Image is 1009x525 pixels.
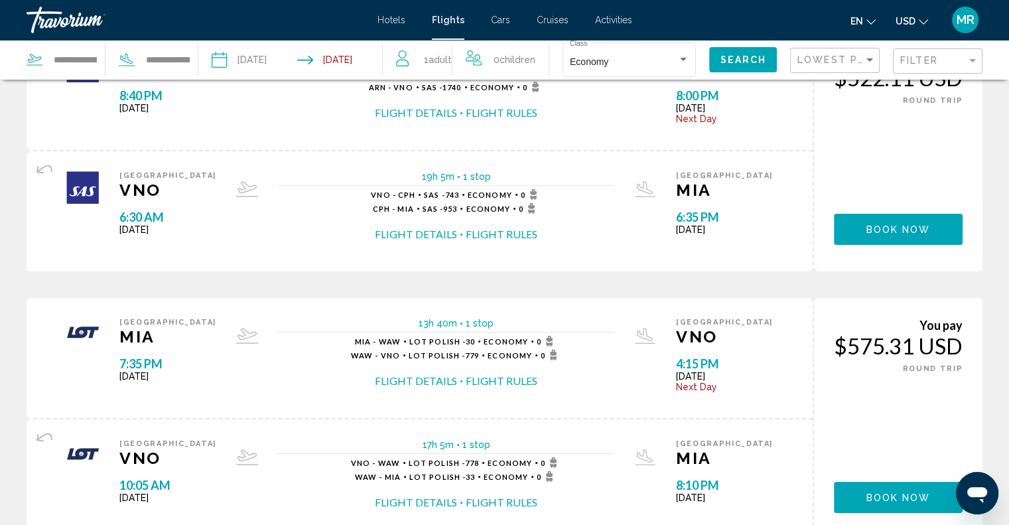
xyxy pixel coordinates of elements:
[491,15,510,25] a: Cars
[797,54,883,65] span: Lowest Price
[355,473,401,481] span: WAW - MIA
[676,88,773,103] span: 8:00 PM
[866,224,931,235] span: Book now
[676,478,773,492] span: 8:10 PM
[423,204,444,213] span: SAS -
[488,459,532,467] span: Economy
[957,13,975,27] span: MR
[409,459,465,467] span: LOT Polish -
[422,83,462,92] span: 1740
[369,83,413,92] span: ARN - VNO
[429,54,452,65] span: Adult
[956,472,998,514] iframe: Button to launch messaging window
[834,333,963,359] div: $575.31 USD
[484,337,528,346] span: Economy
[119,478,216,492] span: 10:05 AM
[373,204,414,213] span: CPH - MIA
[797,55,876,66] mat-select: Sort by
[834,318,963,333] div: You pay
[351,459,400,467] span: VNO - WAW
[375,227,457,242] button: Flight Details
[371,190,415,199] span: VNO - CPH
[119,180,216,200] span: VNO
[834,482,963,513] button: Book now
[720,55,766,66] span: Search
[462,439,490,450] span: 1 stop
[834,220,963,235] a: Book now
[676,448,773,468] span: MIA
[896,11,928,31] button: Change currency
[866,492,931,503] span: Book now
[423,439,454,450] span: 17h 5m
[676,224,773,235] span: [DATE]
[893,48,982,75] button: Filter
[541,350,561,360] span: 0
[375,106,457,120] button: Flight Details
[119,318,216,327] span: [GEOGRAPHIC_DATA]
[676,210,773,224] span: 6:35 PM
[834,214,963,245] button: Book now
[375,495,457,510] button: Flight Details
[119,103,216,113] span: [DATE]
[676,439,773,448] span: [GEOGRAPHIC_DATA]
[676,113,773,124] span: Next Day
[424,190,445,199] span: SAS -
[537,15,569,25] a: Cruises
[595,15,632,25] a: Activities
[834,488,963,503] a: Book now
[119,439,216,448] span: [GEOGRAPHIC_DATA]
[355,337,401,346] span: MIA - WAW
[948,6,982,34] button: User Menu
[468,190,512,199] span: Economy
[463,171,491,182] span: 1 stop
[119,356,216,371] span: 7:35 PM
[466,106,537,120] button: Flight Rules
[422,171,454,182] span: 19h 5m
[383,40,549,80] button: Travelers: 1 adult, 0 children
[676,180,773,200] span: MIA
[119,171,216,180] span: [GEOGRAPHIC_DATA]
[119,448,216,468] span: VNO
[375,374,457,388] button: Flight Details
[27,7,364,33] a: Travorium
[488,351,532,360] span: Economy
[500,54,535,65] span: Children
[119,88,216,103] span: 8:40 PM
[377,15,405,25] span: Hotels
[212,40,267,80] button: Depart date: Jan 14, 2026
[119,492,216,503] span: [DATE]
[466,318,494,329] span: 1 stop
[903,364,963,373] span: ROUND TRIP
[676,492,773,503] span: [DATE]
[709,47,777,72] button: Search
[351,351,400,360] span: WAW - VNO
[119,210,216,224] span: 6:30 AM
[297,40,352,80] button: Return date: Jan 27, 2026
[422,83,443,92] span: SAS -
[896,16,915,27] span: USD
[521,189,541,200] span: 0
[466,495,537,510] button: Flight Rules
[484,473,528,481] span: Economy
[850,16,863,27] span: en
[409,473,475,481] span: 33
[676,371,773,382] span: [DATE]
[423,204,458,213] span: 953
[119,327,216,346] span: MIA
[519,203,539,214] span: 0
[903,96,963,105] span: ROUND TRIP
[119,224,216,235] span: [DATE]
[419,318,457,329] span: 13h 40m
[537,471,557,482] span: 0
[494,50,535,69] span: 0
[424,50,452,69] span: 1
[570,56,608,67] span: Economy
[466,374,537,388] button: Flight Rules
[850,11,876,31] button: Change language
[409,459,480,467] span: 778
[470,83,515,92] span: Economy
[409,473,466,481] span: LOT Polish -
